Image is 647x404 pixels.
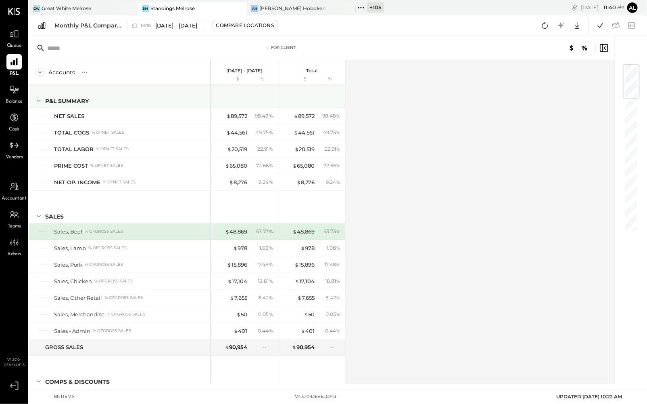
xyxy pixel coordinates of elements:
div: 15,896 [227,261,247,269]
span: Balance [6,98,23,105]
span: $ [227,278,232,284]
div: Monthly P&L Comparison [54,21,122,29]
div: 18.81 [258,278,273,285]
div: 44,561 [226,129,247,137]
span: Accountant [2,195,27,202]
a: Vendors [0,138,28,161]
div: % of GROSS SALES [93,328,131,334]
div: 17,104 [227,278,247,285]
div: 8.42 [258,294,273,301]
span: [DATE] - [DATE] [155,22,198,29]
div: $ [215,76,247,82]
div: 98.48 [255,112,273,120]
div: TOTAL COGS [54,129,89,137]
span: $ [225,228,230,235]
div: Comps & Discounts [45,378,110,386]
div: Great White Melrose [42,5,91,12]
span: $ [226,129,231,136]
span: $ [234,328,238,334]
div: Sales - Admin [54,327,90,335]
div: + 105 [367,2,384,13]
span: $ [226,113,231,119]
div: Sales, Merchandise [54,311,104,318]
div: 0.44 [325,327,340,335]
span: % [269,162,273,168]
a: Accountant [0,179,28,202]
span: % [336,228,340,234]
div: TOTAL LABOR [54,145,94,153]
span: P&L [10,70,19,78]
div: 72.66 [323,162,340,169]
div: GW [33,5,40,12]
div: 978 [233,244,247,252]
div: % of GROSS SALES [94,278,133,284]
span: % [269,244,273,251]
button: Monthly P&L Comparison M06[DATE] - [DATE] [50,20,205,31]
span: Cash [9,126,19,133]
span: % [269,261,273,267]
div: 7,655 [230,294,247,302]
div: For Client [271,45,296,50]
div: Sales, Beef [54,228,82,236]
a: Queue [0,26,28,50]
span: $ [230,295,234,301]
span: Queue [7,42,22,50]
div: Sales, Chicken [54,278,92,285]
div: 50 [236,311,247,318]
div: NET OP. INCOME [54,179,100,186]
span: $ [236,311,241,318]
div: Sales, Other Retail [54,294,102,302]
div: % of NET SALES [90,163,123,168]
div: $ [282,76,315,82]
span: Teams [8,223,21,230]
span: % [269,294,273,301]
div: SM [142,5,149,12]
span: % [336,179,340,185]
span: % [336,112,340,119]
div: Standings Melrose [150,5,195,12]
div: 89,572 [226,112,247,120]
span: $ [233,245,238,251]
span: % [336,129,340,135]
button: Al [626,1,639,14]
div: NET SALES [54,112,84,120]
span: % [336,294,340,301]
span: % [336,145,340,152]
div: 22.91 [325,145,340,153]
div: Accounts [48,68,75,76]
div: AH [251,5,258,12]
div: -- [263,344,273,351]
div: PRIME COST [54,162,88,170]
span: % [269,129,273,135]
div: 17.48 [257,261,273,268]
span: M06 [141,23,153,28]
div: 22.91 [257,145,273,153]
div: % of GROSS SALES [85,229,123,234]
button: Compare Locations [213,20,278,31]
span: % [336,278,340,284]
span: $ [301,245,305,251]
p: [DATE] - [DATE] [226,68,263,74]
div: 20,519 [227,145,247,153]
span: % [269,179,273,185]
div: % of GROSS SALES [107,311,145,317]
div: GROSS SALES [45,343,83,351]
div: SALES [45,213,64,221]
div: copy link [571,3,579,12]
span: $ [301,328,305,334]
div: 44,561 [294,129,315,137]
div: 90,954 [292,343,315,351]
div: 72.66 [256,162,273,169]
div: 49.75 [323,129,340,136]
span: $ [304,311,308,318]
span: % [336,311,340,317]
div: % of GROSS SALES [88,245,127,251]
div: 89,572 [294,112,315,120]
span: $ [225,344,229,350]
div: 401 [301,327,315,335]
div: 53.73 [256,228,273,235]
span: $ [294,146,299,152]
div: 48,869 [225,228,247,236]
div: % of NET SALES [92,130,124,135]
div: 65,080 [225,162,247,170]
